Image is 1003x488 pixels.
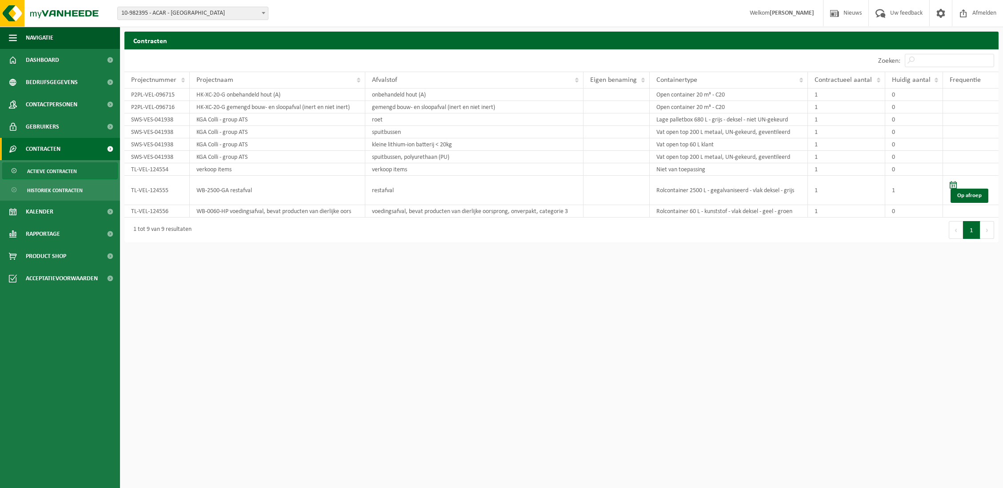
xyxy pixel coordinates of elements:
[365,113,583,126] td: roet
[951,189,988,203] a: Op afroep
[885,176,943,205] td: 1
[885,101,943,113] td: 0
[190,101,365,113] td: HK-XC-20-G gemengd bouw- en sloopafval (inert en niet inert)
[878,57,900,65] label: Zoeken:
[190,176,365,205] td: WB-2500-GA restafval
[26,267,98,290] span: Acceptatievoorwaarden
[949,221,963,239] button: Previous
[190,138,365,151] td: KGA Colli - group ATS
[650,205,808,218] td: Rolcontainer 60 L - kunststof - vlak deksel - geel - groen
[365,205,583,218] td: voedingsafval, bevat producten van dierlijke oorsprong, onverpakt, categorie 3
[124,89,190,101] td: P2PL-VEL-096715
[650,89,808,101] td: Open container 20 m³ - C20
[885,126,943,138] td: 0
[808,89,885,101] td: 1
[650,163,808,176] td: Niet van toepassing
[131,77,176,84] span: Projectnummer
[365,89,583,101] td: onbehandeld hout (A)
[650,113,808,126] td: Lage palletbox 680 L - grijs - deksel - niet UN-gekeurd
[365,126,583,138] td: spuitbussen
[885,113,943,126] td: 0
[815,77,872,84] span: Contractueel aantal
[590,77,637,84] span: Eigen benaming
[885,151,943,163] td: 0
[196,77,233,84] span: Projectnaam
[2,181,118,198] a: Historiek contracten
[808,126,885,138] td: 1
[190,113,365,126] td: KGA Colli - group ATS
[650,176,808,205] td: Rolcontainer 2500 L - gegalvaniseerd - vlak deksel - grijs
[885,89,943,101] td: 0
[124,163,190,176] td: TL-VEL-124554
[808,205,885,218] td: 1
[372,77,397,84] span: Afvalstof
[118,7,268,20] span: 10-982395 - ACAR - SINT-NIKLAAS
[124,138,190,151] td: SWS-VES-041938
[190,205,365,218] td: WB-0060-HP voedingsafval, bevat producten van dierlijke oors
[26,116,59,138] span: Gebruikers
[124,126,190,138] td: SWS-VES-041938
[124,101,190,113] td: P2PL-VEL-096716
[885,205,943,218] td: 0
[650,138,808,151] td: Vat open top 60 L klant
[365,176,583,205] td: restafval
[365,151,583,163] td: spuitbussen, polyurethaan (PU)
[808,176,885,205] td: 1
[808,113,885,126] td: 1
[26,223,60,245] span: Rapportage
[124,151,190,163] td: SWS-VES-041938
[650,126,808,138] td: Vat open top 200 L metaal, UN-gekeurd, geventileerd
[650,101,808,113] td: Open container 20 m³ - C20
[26,201,53,223] span: Kalender
[117,7,268,20] span: 10-982395 - ACAR - SINT-NIKLAAS
[26,245,66,267] span: Product Shop
[980,221,994,239] button: Next
[808,101,885,113] td: 1
[190,126,365,138] td: KGA Colli - group ATS
[190,163,365,176] td: verkoop items
[2,162,118,179] a: Actieve contracten
[124,32,999,49] h2: Contracten
[26,27,53,49] span: Navigatie
[26,49,59,71] span: Dashboard
[26,93,77,116] span: Contactpersonen
[365,163,583,176] td: verkoop items
[808,138,885,151] td: 1
[885,163,943,176] td: 0
[808,163,885,176] td: 1
[365,101,583,113] td: gemengd bouw- en sloopafval (inert en niet inert)
[27,182,83,199] span: Historiek contracten
[892,77,931,84] span: Huidig aantal
[27,163,77,180] span: Actieve contracten
[650,151,808,163] td: Vat open top 200 L metaal, UN-gekeurd, geventileerd
[808,151,885,163] td: 1
[950,77,981,84] span: Frequentie
[26,138,60,160] span: Contracten
[124,113,190,126] td: SWS-VES-041938
[365,138,583,151] td: kleine lithium-ion batterij < 20kg
[190,151,365,163] td: KGA Colli - group ATS
[190,89,365,101] td: HK-XC-20-G onbehandeld hout (A)
[124,176,190,205] td: TL-VEL-124555
[26,71,78,93] span: Bedrijfsgegevens
[124,205,190,218] td: TL-VEL-124556
[656,77,697,84] span: Containertype
[770,10,814,16] strong: [PERSON_NAME]
[885,138,943,151] td: 0
[129,222,192,238] div: 1 tot 9 van 9 resultaten
[963,221,980,239] button: 1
